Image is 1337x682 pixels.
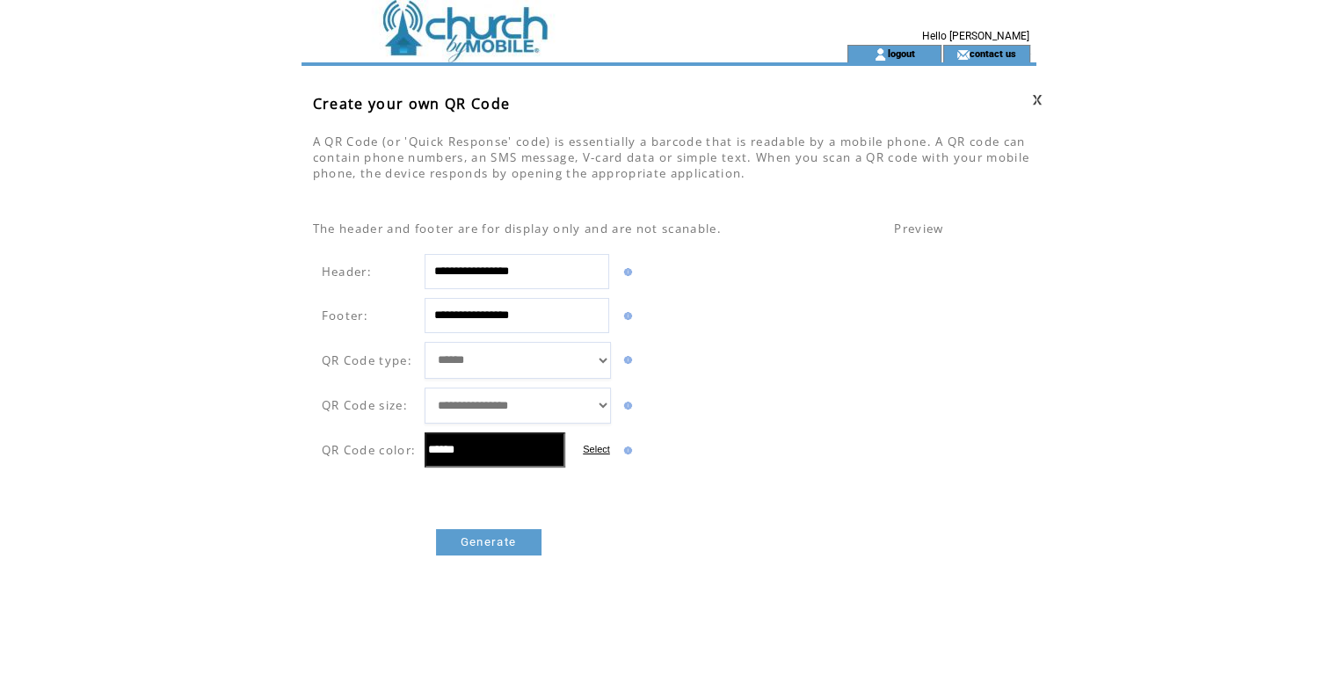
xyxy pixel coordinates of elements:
[620,356,632,364] img: help.gif
[894,221,943,236] span: Preview
[322,308,368,323] span: Footer:
[620,268,632,276] img: help.gif
[322,264,372,279] span: Header:
[313,134,1030,181] span: A QR Code (or 'Quick Response' code) is essentially a barcode that is readable by a mobile phone....
[620,312,632,320] img: help.gif
[583,444,610,454] label: Select
[874,47,887,62] img: account_icon.gif
[970,47,1016,59] a: contact us
[313,94,511,113] span: Create your own QR Code
[620,446,632,454] img: help.gif
[436,529,541,555] a: Generate
[620,402,632,410] img: help.gif
[322,397,408,413] span: QR Code size:
[956,47,970,62] img: contact_us_icon.gif
[313,221,722,236] span: The header and footer are for display only and are not scanable.
[322,352,412,368] span: QR Code type:
[922,30,1029,42] span: Hello [PERSON_NAME]
[322,442,417,458] span: QR Code color:
[887,47,914,59] a: logout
